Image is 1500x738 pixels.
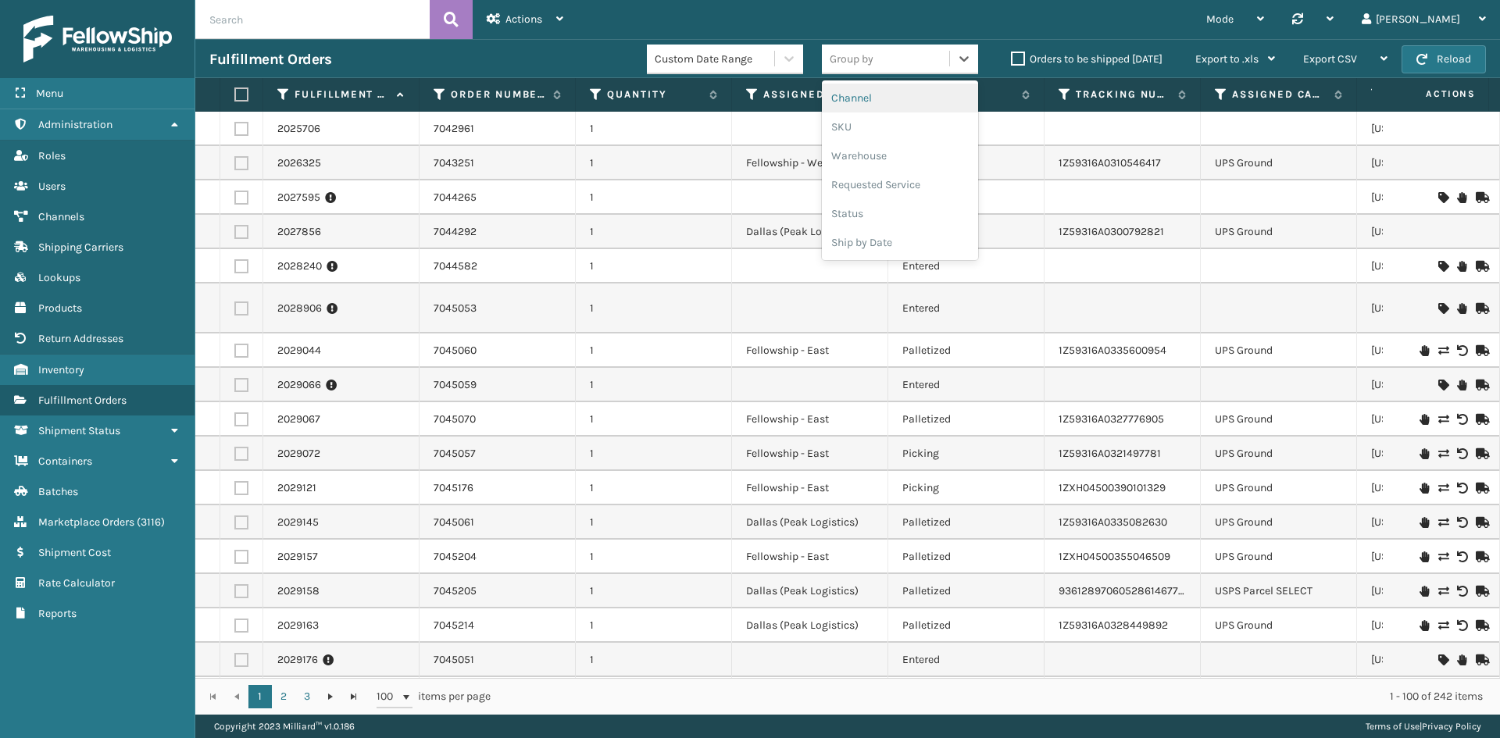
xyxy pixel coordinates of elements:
[1420,620,1429,631] i: On Hold
[732,505,888,540] td: Dallas (Peak Logistics)
[38,210,84,223] span: Channels
[1457,303,1466,314] i: On Hold
[1438,414,1448,425] i: Change shipping
[36,87,63,100] span: Menu
[277,343,321,358] a: 2029044
[348,690,360,703] span: Go to the last page
[576,402,732,437] td: 1
[576,677,732,711] td: 1
[38,332,123,345] span: Return Addresses
[434,224,477,240] a: 7044292
[888,540,1045,574] td: Palletized
[732,574,888,608] td: Dallas (Peak Logistics)
[576,608,732,643] td: 1
[1059,515,1167,529] a: 1Z59316A0335082630
[1438,654,1448,665] i: Assign Carrier and Warehouse
[1201,333,1357,368] td: UPS Ground
[655,51,776,67] div: Custom Date Range
[434,412,476,427] a: 7045070
[295,685,319,708] a: 3
[1195,52,1259,66] span: Export to .xls
[38,149,66,162] span: Roles
[434,377,477,393] a: 7045059
[434,190,477,205] a: 7044265
[248,685,272,708] a: 1
[888,402,1045,437] td: Palletized
[1476,303,1485,314] i: Mark as Shipped
[1476,261,1485,272] i: Mark as Shipped
[607,87,702,102] label: Quantity
[434,446,476,462] a: 7045057
[38,301,82,315] span: Products
[888,608,1045,643] td: Palletized
[576,333,732,368] td: 1
[277,412,320,427] a: 2029067
[1457,414,1466,425] i: Void Label
[1059,481,1166,494] a: 1ZXH04500390101329
[277,446,320,462] a: 2029072
[38,576,115,590] span: Rate Calculator
[319,685,342,708] a: Go to the next page
[888,505,1045,540] td: Palletized
[1457,448,1466,459] i: Void Label
[434,301,477,316] a: 7045053
[1438,586,1448,597] i: Change shipping
[1476,483,1485,494] i: Mark as Shipped
[38,363,84,376] span: Inventory
[38,515,134,529] span: Marketplace Orders
[1201,437,1357,471] td: UPS Ground
[732,215,888,249] td: Dallas (Peak Logistics)
[1438,620,1448,631] i: Change shipping
[576,368,732,402] td: 1
[377,689,400,704] span: 100
[822,228,978,257] div: Ship by Date
[451,87,545,102] label: Order Number
[732,402,888,437] td: Fellowship - East
[324,690,337,703] span: Go to the next page
[1059,447,1161,460] a: 1Z59316A0321497781
[434,652,474,668] a: 7045051
[1201,402,1357,437] td: UPS Ground
[505,12,542,26] span: Actions
[1059,619,1168,632] a: 1Z59316A0328449892
[209,50,331,69] h3: Fulfillment Orders
[277,515,319,530] a: 2029145
[1438,448,1448,459] i: Change shipping
[1059,550,1170,563] a: 1ZXH04500355046509
[277,301,322,316] a: 2028906
[1438,517,1448,528] i: Change shipping
[38,394,127,407] span: Fulfillment Orders
[888,643,1045,677] td: Entered
[1457,517,1466,528] i: Void Label
[888,574,1045,608] td: Palletized
[888,677,1045,711] td: Palletized
[576,146,732,180] td: 1
[1457,380,1466,390] i: On Hold
[1059,584,1191,597] a: 9361289706052861467734
[434,480,473,496] a: 7045176
[1457,345,1466,356] i: Void Label
[1232,87,1327,102] label: Assigned Carrier Service
[1201,677,1357,711] td: UPS Ground
[1303,52,1357,66] span: Export CSV
[822,112,978,141] div: SKU
[576,249,732,283] td: 1
[277,549,318,565] a: 2029157
[1420,345,1429,356] i: On Hold
[1476,345,1485,356] i: Mark as Shipped
[732,333,888,368] td: Fellowship - East
[1366,715,1481,738] div: |
[576,505,732,540] td: 1
[1201,471,1357,505] td: UPS Ground
[277,190,320,205] a: 2027595
[38,118,112,131] span: Administration
[1059,225,1164,238] a: 1Z59316A0300792821
[1438,551,1448,562] i: Change shipping
[830,51,873,67] div: Group by
[38,180,66,193] span: Users
[38,271,80,284] span: Lookups
[434,515,474,530] a: 7045061
[434,155,474,171] a: 7043251
[822,84,978,112] div: Channel
[576,112,732,146] td: 1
